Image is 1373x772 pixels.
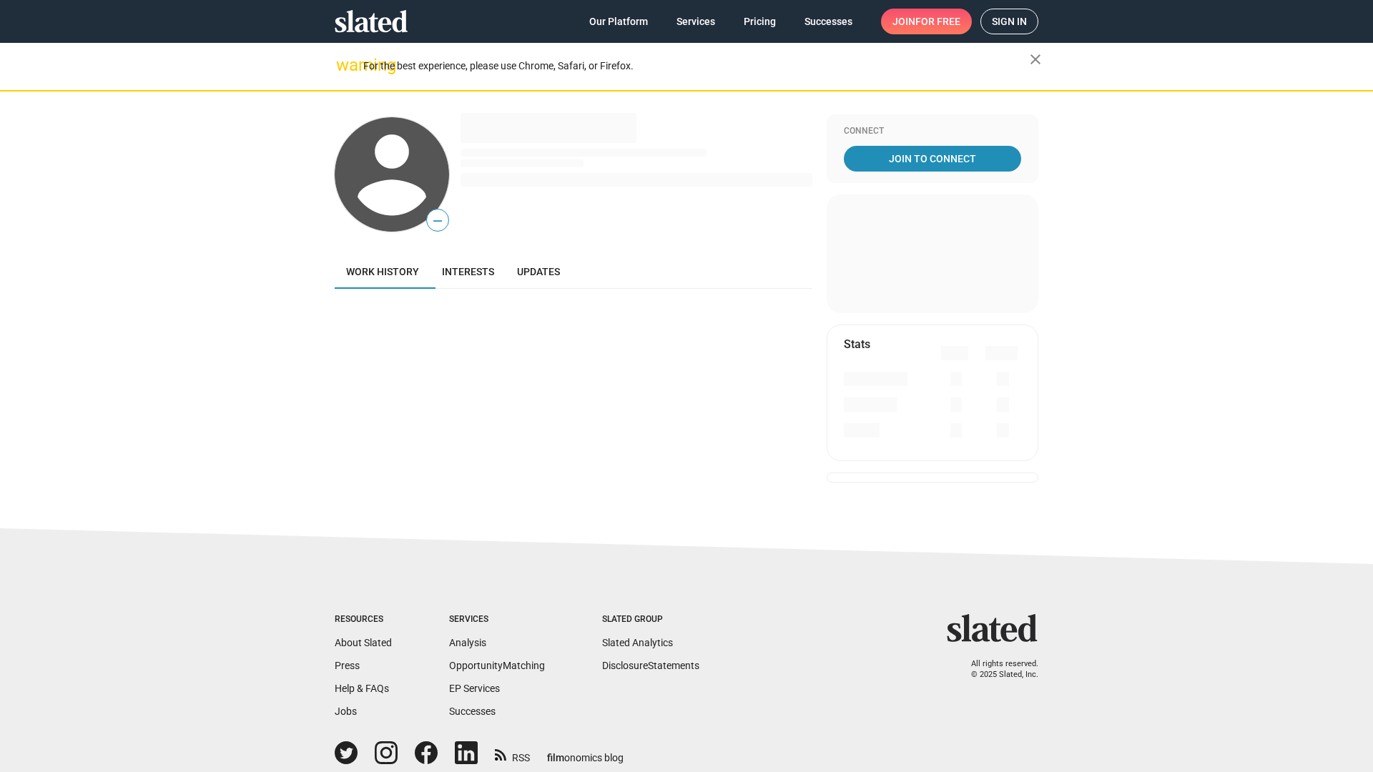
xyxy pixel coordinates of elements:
a: Work history [335,254,430,289]
span: Updates [517,266,560,277]
span: Work history [346,266,419,277]
a: Pricing [732,9,787,34]
a: OpportunityMatching [449,660,545,671]
a: Slated Analytics [602,637,673,648]
span: Services [676,9,715,34]
a: Our Platform [578,9,659,34]
a: Analysis [449,637,486,648]
a: Press [335,660,360,671]
a: Joinfor free [881,9,972,34]
span: Interests [442,266,494,277]
mat-icon: warning [336,56,353,74]
a: About Slated [335,637,392,648]
a: Jobs [335,706,357,717]
mat-card-title: Stats [844,337,870,352]
span: film [547,752,564,763]
a: Help & FAQs [335,683,389,694]
span: Join [892,9,960,34]
a: Interests [430,254,506,289]
span: for free [915,9,960,34]
p: All rights reserved. © 2025 Slated, Inc. [956,659,1038,680]
a: Services [665,9,727,34]
a: Updates [506,254,571,289]
span: Pricing [744,9,776,34]
a: Join To Connect [844,146,1021,172]
div: Services [449,614,545,625]
a: Successes [449,706,496,717]
a: RSS [495,743,530,765]
a: Sign in [980,9,1038,34]
div: Resources [335,614,392,625]
a: Successes [793,9,864,34]
div: Slated Group [602,614,699,625]
span: Successes [804,9,852,34]
a: EP Services [449,683,500,694]
a: filmonomics blog [547,740,624,765]
span: Join To Connect [847,146,1018,172]
span: — [427,212,448,230]
div: Connect [844,126,1021,137]
a: DisclosureStatements [602,660,699,671]
span: Our Platform [589,9,648,34]
span: Sign in [992,9,1027,34]
div: For the best experience, please use Chrome, Safari, or Firefox. [363,56,1030,76]
mat-icon: close [1027,51,1044,68]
